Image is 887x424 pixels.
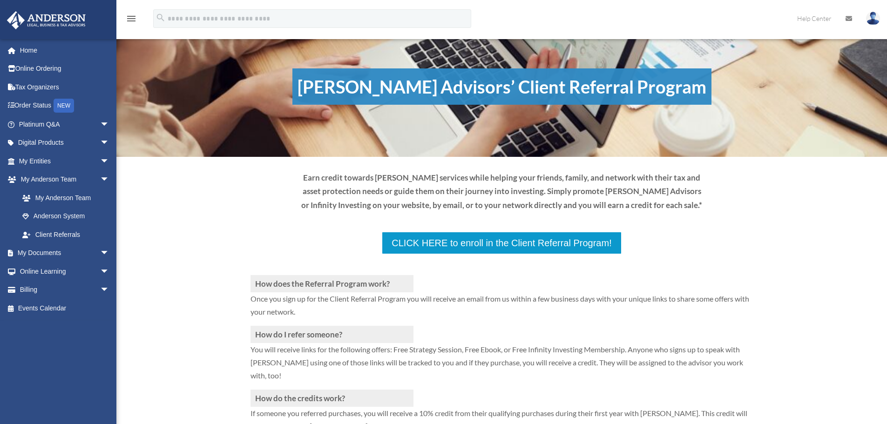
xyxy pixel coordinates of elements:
a: My Entitiesarrow_drop_down [7,152,123,170]
a: menu [126,16,137,24]
span: arrow_drop_down [100,281,119,300]
a: Tax Organizers [7,78,123,96]
span: arrow_drop_down [100,115,119,134]
img: Anderson Advisors Platinum Portal [4,11,88,29]
span: arrow_drop_down [100,170,119,189]
a: Digital Productsarrow_drop_down [7,134,123,152]
h3: How do the credits work? [251,390,413,407]
a: My Anderson Teamarrow_drop_down [7,170,123,189]
a: Events Calendar [7,299,123,317]
h1: [PERSON_NAME] Advisors’ Client Referral Program [292,68,711,105]
a: CLICK HERE to enroll in the Client Referral Program! [381,231,622,255]
p: Earn credit towards [PERSON_NAME] services while helping your friends, family, and network with t... [301,171,703,212]
a: Order StatusNEW [7,96,123,115]
a: Home [7,41,123,60]
span: arrow_drop_down [100,152,119,171]
h3: How do I refer someone? [251,326,413,343]
a: Billingarrow_drop_down [7,281,123,299]
h3: How does the Referral Program work? [251,275,413,292]
img: User Pic [866,12,880,25]
span: arrow_drop_down [100,262,119,281]
a: Online Learningarrow_drop_down [7,262,123,281]
i: menu [126,13,137,24]
span: arrow_drop_down [100,134,119,153]
a: Client Referrals [13,225,119,244]
a: Platinum Q&Aarrow_drop_down [7,115,123,134]
i: search [156,13,166,23]
span: arrow_drop_down [100,244,119,263]
p: You will receive links for the following offers: Free Strategy Session, Free Ebook, or Free Infin... [251,343,753,390]
a: Anderson System [13,207,123,226]
a: My Anderson Team [13,188,123,207]
div: NEW [54,99,74,113]
a: Online Ordering [7,60,123,78]
p: Once you sign up for the Client Referral Program you will receive an email from us within a few b... [251,292,753,326]
a: My Documentsarrow_drop_down [7,244,123,262]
